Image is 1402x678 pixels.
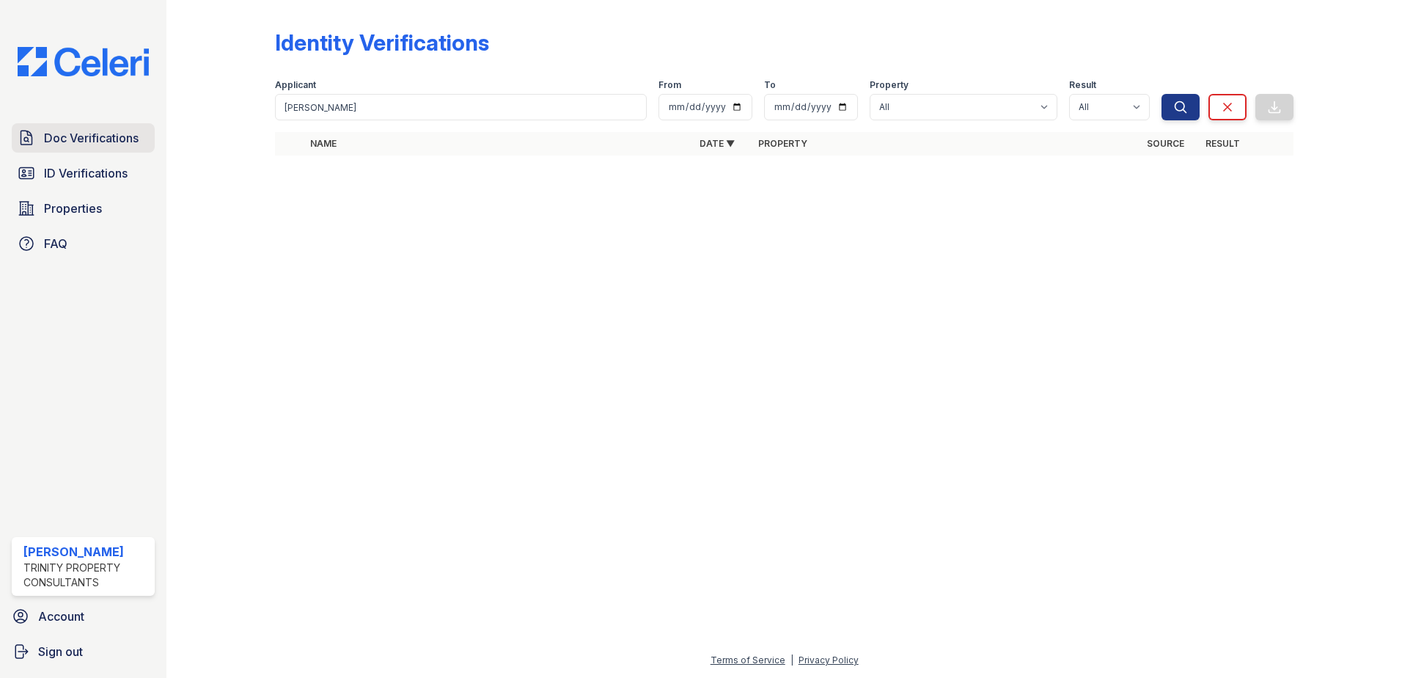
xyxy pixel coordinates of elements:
a: Result [1205,138,1240,149]
input: Search by name or phone number [275,94,647,120]
a: Privacy Policy [799,655,859,666]
span: FAQ [44,235,67,252]
label: Result [1069,79,1096,91]
span: Sign out [38,643,83,660]
a: Terms of Service [711,655,785,666]
a: Sign out [6,637,161,666]
div: | [790,655,793,666]
span: Doc Verifications [44,129,139,147]
span: ID Verifications [44,164,128,182]
label: Applicant [275,79,316,91]
div: Identity Verifications [275,29,489,56]
div: [PERSON_NAME] [23,543,149,561]
a: Source [1147,138,1184,149]
span: Account [38,608,84,625]
a: Account [6,602,161,631]
span: Properties [44,200,102,217]
a: FAQ [12,229,155,258]
a: ID Verifications [12,158,155,188]
a: Doc Verifications [12,123,155,153]
label: Property [870,79,909,91]
a: Name [310,138,337,149]
label: From [658,79,681,91]
div: Trinity Property Consultants [23,561,149,590]
label: To [764,79,776,91]
img: CE_Logo_Blue-a8612792a0a2168367f1c8372b55b34899dd931a85d93a1a3d3e32e68fde9ad4.png [6,47,161,76]
a: Date ▼ [700,138,735,149]
a: Property [758,138,807,149]
a: Properties [12,194,155,223]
